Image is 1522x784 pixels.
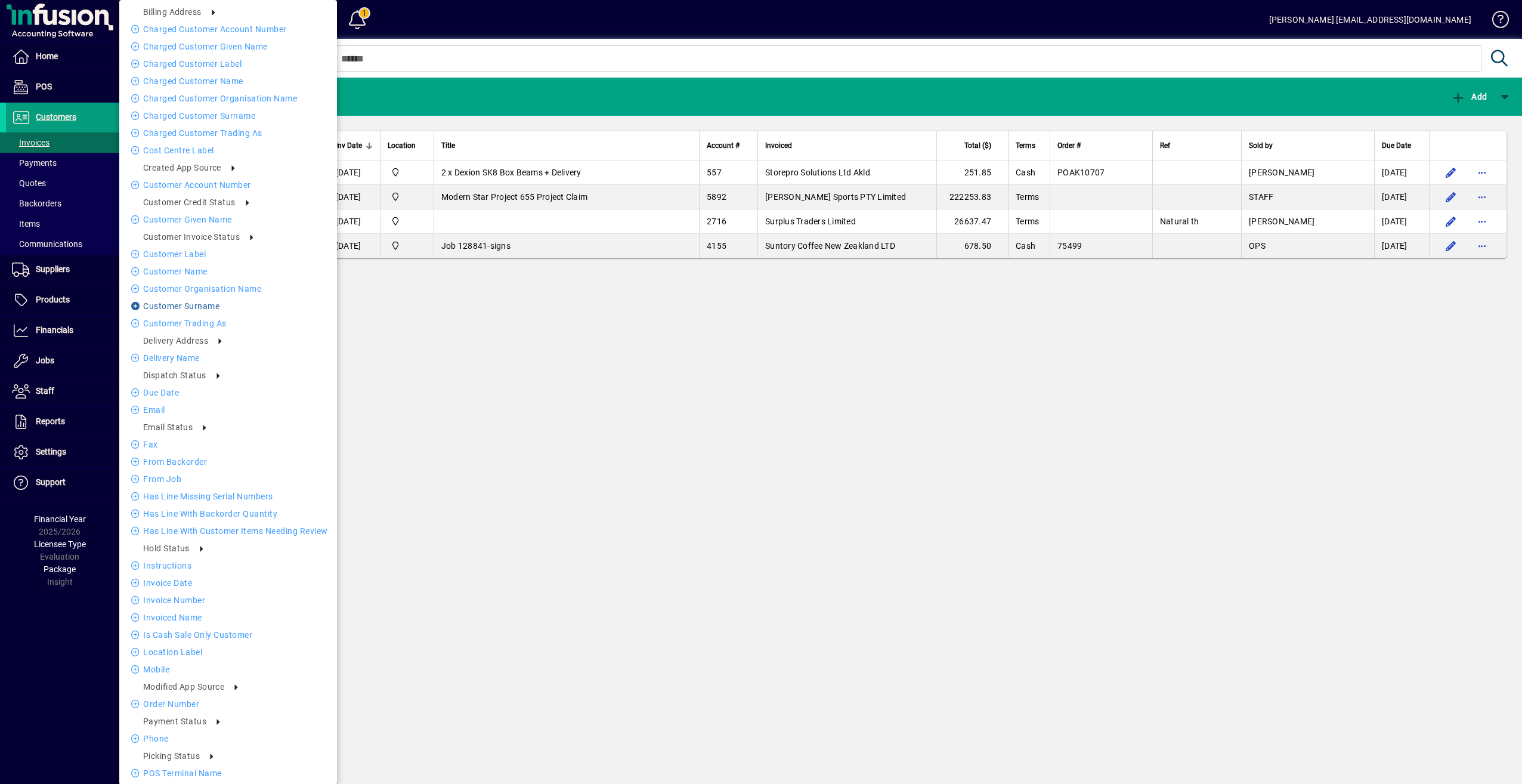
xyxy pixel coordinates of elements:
[119,437,337,452] li: Fax
[119,178,337,192] li: Customer Account number
[119,22,337,36] li: Charged Customer Account number
[119,143,337,158] li: Cost Centre Label
[119,524,337,538] li: Has Line With Customer Items Needing Review
[119,299,337,313] li: Customer Surname
[143,197,236,207] span: Customer credit status
[119,766,337,780] li: POS terminal name
[119,558,337,573] li: Instructions
[143,371,206,380] span: Dispatch Status
[143,717,206,726] span: Payment Status
[119,57,337,71] li: Charged Customer label
[119,593,337,607] li: Invoice number
[119,489,337,504] li: Has Line Missing Serial Numbers
[119,74,337,88] li: Charged Customer name
[143,336,208,345] span: Delivery address
[119,282,337,296] li: Customer Organisation name
[119,697,337,711] li: Order number
[119,316,337,331] li: Customer Trading as
[143,682,224,692] span: Modified App Source
[119,212,337,227] li: Customer Given name
[119,610,337,625] li: Invoiced Name
[119,507,337,521] li: Has Line With Backorder Quantity
[119,126,337,140] li: Charged Customer Trading as
[143,544,190,553] span: Hold Status
[119,109,337,123] li: Charged Customer Surname
[119,351,337,365] li: Delivery name
[143,232,240,242] span: Customer Invoice Status
[119,385,337,400] li: Due date
[119,645,337,659] li: Location Label
[119,662,337,677] li: Mobile
[119,403,337,417] li: Email
[119,576,337,590] li: Invoice date
[143,163,221,172] span: Created App Source
[143,7,202,17] span: Billing address
[119,731,337,746] li: Phone
[119,472,337,486] li: From Job
[119,91,337,106] li: Charged Customer Organisation name
[119,264,337,279] li: Customer name
[143,422,193,432] span: Email status
[119,628,337,642] li: Is Cash Sale Only Customer
[119,455,337,469] li: From Backorder
[119,39,337,54] li: Charged Customer Given name
[143,751,200,761] span: Picking Status
[119,247,337,261] li: Customer label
